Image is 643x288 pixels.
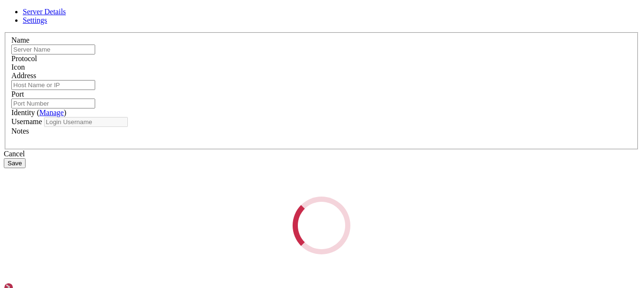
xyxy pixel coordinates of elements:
[11,36,29,44] label: Name
[11,90,24,98] label: Port
[11,108,66,117] label: Identity
[11,54,37,63] label: Protocol
[11,80,95,90] input: Host Name or IP
[11,127,29,135] label: Notes
[11,72,36,80] label: Address
[11,63,25,71] label: Icon
[289,193,354,258] div: Loading...
[23,16,47,24] a: Settings
[11,45,95,54] input: Server Name
[44,117,128,127] input: Login Username
[11,117,42,126] label: Username
[4,158,26,168] button: Save
[4,150,639,158] div: Cancel
[23,8,66,16] a: Server Details
[11,99,95,108] input: Port Number
[37,108,66,117] span: ( )
[39,108,64,117] a: Manage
